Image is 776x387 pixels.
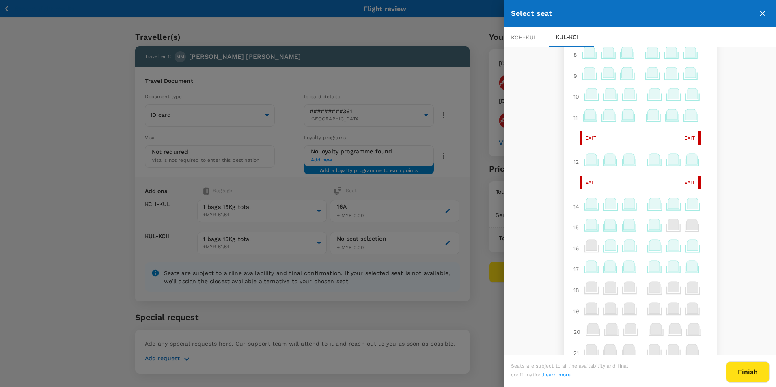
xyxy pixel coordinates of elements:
[543,372,571,378] a: Learn more
[570,89,582,104] div: 10
[684,178,695,187] span: Exit
[570,69,580,83] div: 9
[726,361,770,383] button: Finish
[570,325,584,339] div: 20
[570,346,582,360] div: 21
[549,27,594,47] div: KUL - KCH
[511,8,756,19] div: Select seat
[511,363,629,378] span: Seats are subject to airline availability and final confirmation.
[585,178,596,187] span: Exit
[570,199,582,214] div: 14
[570,155,582,169] div: 12
[504,27,549,47] div: KCH - KUL
[570,241,582,256] div: 16
[570,304,582,318] div: 19
[570,220,582,234] div: 15
[684,134,695,142] span: Exit
[570,47,580,62] div: 8
[756,6,770,20] button: close
[570,283,582,297] div: 18
[585,134,596,142] span: Exit
[570,110,581,125] div: 11
[570,262,582,276] div: 17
